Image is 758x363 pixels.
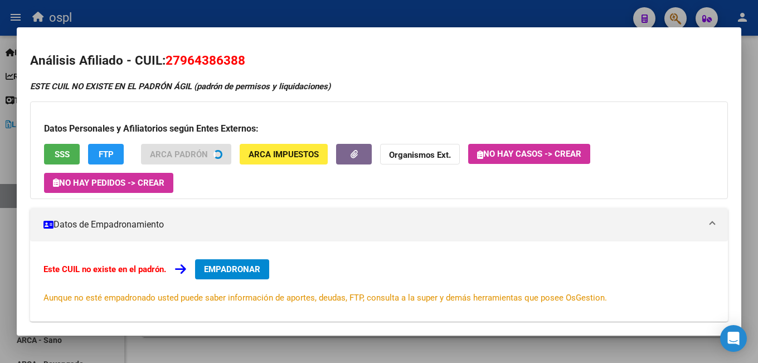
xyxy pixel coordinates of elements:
div: Datos de Empadronamiento [30,241,728,322]
span: No hay casos -> Crear [477,149,581,159]
h3: Datos Personales y Afiliatorios según Entes Externos: [44,122,714,135]
strong: ESTE CUIL NO EXISTE EN EL PADRÓN ÁGIL (padrón de permisos y liquidaciones) [30,81,331,91]
button: ARCA Padrón [141,144,231,164]
button: Organismos Ext. [380,144,460,164]
button: No hay casos -> Crear [468,144,590,164]
span: SSS [55,149,70,159]
button: ARCA Impuestos [240,144,328,164]
strong: Este CUIL no existe en el padrón. [43,264,166,274]
span: ARCA Padrón [150,149,208,159]
mat-expansion-panel-header: Datos de Empadronamiento [30,208,728,241]
span: Aunque no esté empadronado usted puede saber información de aportes, deudas, FTP, consulta a la s... [43,293,607,303]
span: ARCA Impuestos [249,149,319,159]
div: Open Intercom Messenger [720,325,747,352]
span: No hay Pedidos -> Crear [53,178,164,188]
button: EMPADRONAR [195,259,269,279]
h2: Análisis Afiliado - CUIL: [30,51,728,70]
span: EMPADRONAR [204,264,260,274]
strong: Organismos Ext. [389,150,451,160]
button: FTP [88,144,124,164]
span: FTP [99,149,114,159]
span: 27964386388 [166,53,245,67]
mat-panel-title: Datos de Empadronamiento [43,218,701,231]
button: SSS [44,144,80,164]
button: No hay Pedidos -> Crear [44,173,173,193]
